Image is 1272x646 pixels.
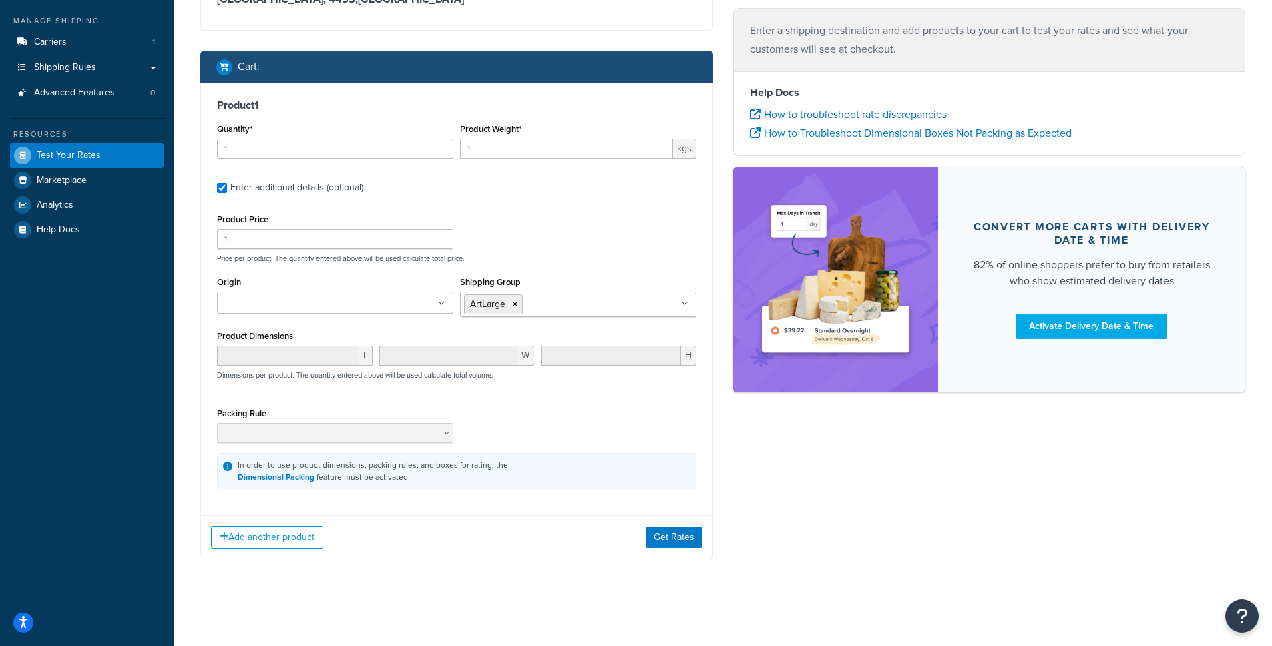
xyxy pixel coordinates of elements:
[673,139,696,159] span: kgs
[10,193,164,217] a: Analytics
[970,257,1214,289] div: 82% of online shoppers prefer to buy from retailers who show estimated delivery dates
[750,21,1229,59] p: Enter a shipping destination and add products to your cart to test your rates and see what your c...
[460,139,673,159] input: 0.00
[1016,314,1167,339] a: Activate Delivery Date & Time
[217,331,293,341] label: Product Dimensions
[152,37,155,48] span: 1
[238,471,314,483] a: Dimensional Packing
[211,526,323,549] button: Add another product
[460,277,521,287] label: Shipping Group
[10,168,164,192] a: Marketplace
[10,143,164,168] a: Test Your Rates
[34,87,115,99] span: Advanced Features
[37,150,101,161] span: Test Your Rates
[10,55,164,80] a: Shipping Rules
[214,370,493,380] p: Dimensions per product. The quantity entered above will be used calculate total volume.
[150,87,155,99] span: 0
[646,527,702,548] button: Get Rates
[34,62,96,73] span: Shipping Rules
[750,125,1072,141] a: How to Troubleshoot Dimensional Boxes Not Packing as Expected
[217,139,453,159] input: 0
[217,124,252,134] label: Quantity*
[37,175,87,186] span: Marketplace
[681,346,696,366] span: H
[10,129,164,140] div: Resources
[34,37,67,48] span: Carriers
[517,346,534,366] span: W
[214,254,700,263] p: Price per product. The quantity entered above will be used calculate total price.
[10,30,164,55] li: Carriers
[10,15,164,27] div: Manage Shipping
[217,408,266,418] label: Packing Rule
[750,85,1229,101] h4: Help Docs
[1225,599,1259,633] button: Open Resource Center
[217,214,268,224] label: Product Price
[10,81,164,105] a: Advanced Features0
[238,459,508,483] div: In order to use product dimensions, packing rules, and boxes for rating, the feature must be acti...
[359,346,373,366] span: L
[10,30,164,55] a: Carriers1
[470,297,505,311] span: ArtLarge
[10,81,164,105] li: Advanced Features
[217,99,696,112] h3: Product 1
[217,183,227,193] input: Enter additional details (optional)
[238,61,260,73] h2: Cart :
[10,218,164,242] a: Help Docs
[970,220,1214,247] div: Convert more carts with delivery date & time
[460,124,521,134] label: Product Weight*
[753,187,918,372] img: feature-image-ddt-36eae7f7280da8017bfb280eaccd9c446f90b1fe08728e4019434db127062ab4.png
[750,107,947,122] a: How to troubleshoot rate discrepancies
[217,277,241,287] label: Origin
[37,224,80,236] span: Help Docs
[230,178,363,197] div: Enter additional details (optional)
[37,200,73,211] span: Analytics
